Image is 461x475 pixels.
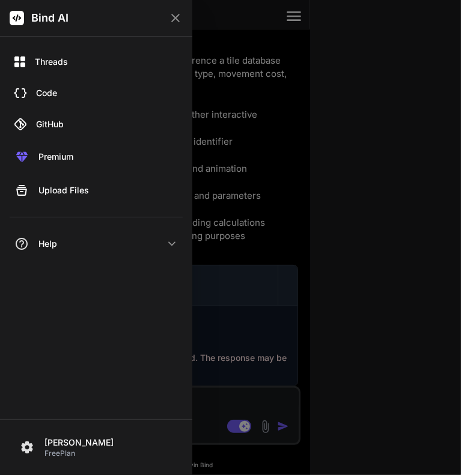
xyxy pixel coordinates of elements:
[44,437,176,449] p: [PERSON_NAME]
[35,56,68,68] span: Threads
[38,184,89,196] span: Upload Files
[17,437,37,458] img: settings
[38,151,73,163] span: Premium
[44,449,176,458] p: Free Plan
[36,87,57,99] span: Code
[36,118,64,130] span: GitHub
[31,10,69,26] span: Bind AI
[38,238,57,250] span: Help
